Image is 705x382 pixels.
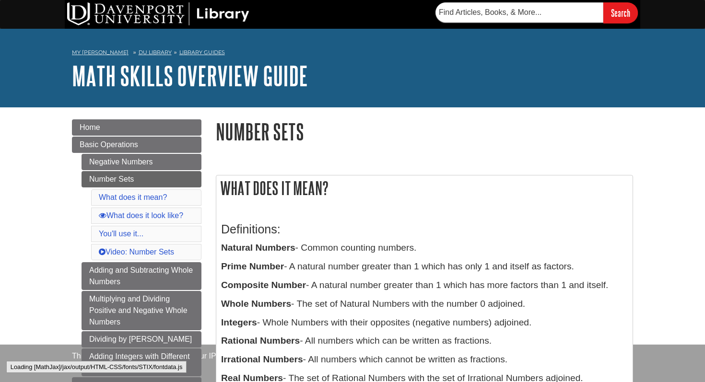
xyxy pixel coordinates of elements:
[99,248,174,256] a: Video: Number Sets
[221,241,628,255] p: - Common counting numbers.
[72,61,308,91] a: Math Skills Overview Guide
[603,2,638,23] input: Search
[216,119,633,144] h1: Number Sets
[72,137,201,153] a: Basic Operations
[72,119,201,136] a: Home
[221,261,284,271] b: Prime Number
[221,336,300,346] b: Rational Numbers
[221,354,303,364] b: Irrational Numbers
[179,49,225,56] a: Library Guides
[80,123,100,131] span: Home
[221,278,628,292] p: - A natural number greater than 1 which has more factors than 1 and itself.
[82,331,201,347] a: Dividing by [PERSON_NAME]
[221,260,628,274] p: - A natural number greater than 1 which has only 1 and itself as factors.
[80,140,138,149] span: Basic Operations
[82,348,201,376] a: Adding Integers with Different Signs
[221,353,628,367] p: - All numbers which cannot be written as fractions.
[6,361,187,373] div: Loading [MathJax]/jax/output/HTML-CSS/fonts/STIX/fontdata.js
[221,280,306,290] b: Composite Number
[99,211,183,220] a: What does it look like?
[221,334,628,348] p: - All numbers which can be written as fractions.
[82,291,201,330] a: Multiplying and Dividing Positive and Negative Whole Numbers
[221,222,628,236] h3: Definitions:
[82,154,201,170] a: Negative Numbers
[72,46,633,61] nav: breadcrumb
[221,316,628,330] p: - Whole Numbers with their opposites (negative numbers) adjoined.
[82,262,201,290] a: Adding and Subtracting Whole Numbers
[139,49,172,56] a: DU Library
[99,230,143,238] a: You'll use it...
[221,299,291,309] b: Whole Numbers
[221,317,257,327] b: Integers
[99,193,167,201] a: What does it mean?
[82,171,201,187] a: Number Sets
[435,2,638,23] form: Searches DU Library's articles, books, and more
[435,2,603,23] input: Find Articles, Books, & More...
[67,2,249,25] img: DU Library
[221,243,295,253] b: Natural Numbers
[216,175,633,201] h2: What does it mean?
[221,297,628,311] p: - The set of Natural Numbers with the number 0 adjoined.
[72,48,129,57] a: My [PERSON_NAME]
